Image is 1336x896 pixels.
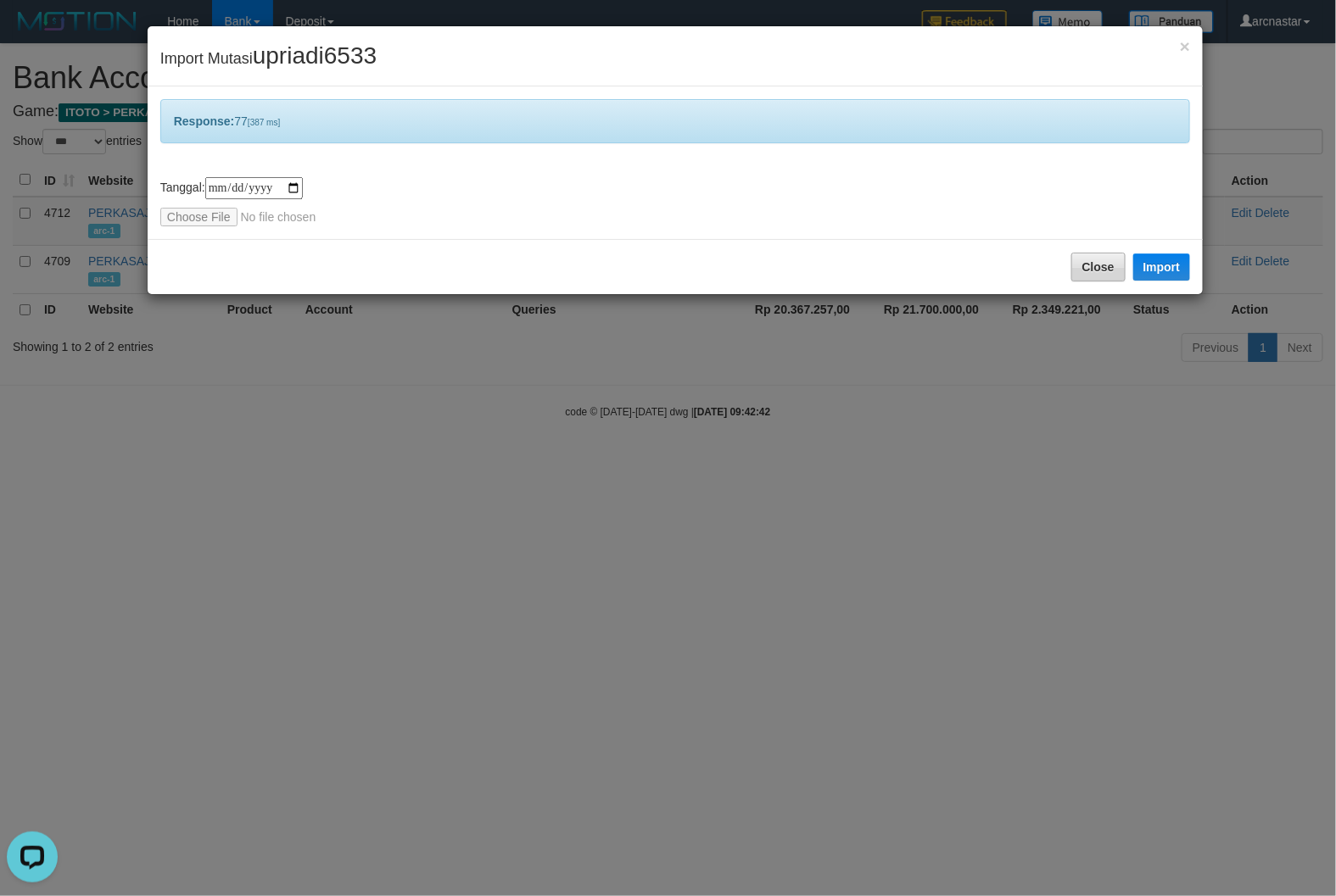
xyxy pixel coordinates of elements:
b: Response: [174,114,235,128]
span: × [1180,36,1190,56]
button: Open LiveChat chat widget [7,7,58,58]
span: upriadi6533 [253,42,377,69]
span: Import Mutasi [160,50,377,67]
div: 77 [160,99,1190,143]
span: [387 ms] [248,118,280,127]
div: Tanggal: [160,177,1190,226]
button: Close [1071,253,1126,281]
button: Close [1180,37,1190,55]
button: Import [1133,253,1191,281]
